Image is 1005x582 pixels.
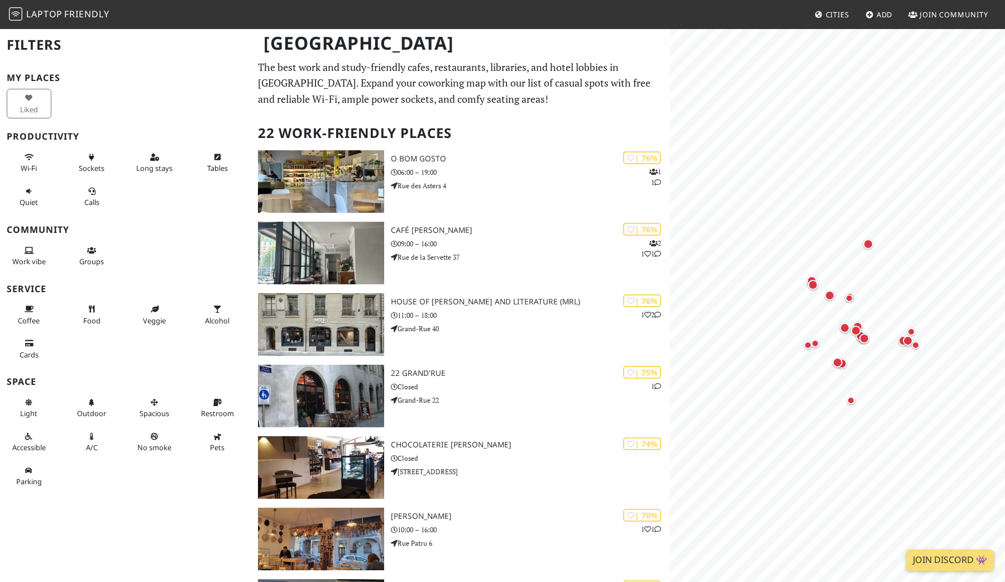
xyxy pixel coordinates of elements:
[86,442,98,452] span: Air conditioned
[861,237,875,251] div: Map marker
[70,300,114,330] button: Food
[837,321,852,335] div: Map marker
[77,408,106,418] span: Outdoor area
[20,197,38,207] span: Quiet
[391,512,670,521] h3: [PERSON_NAME]
[623,366,661,379] div: | 75%
[843,292,856,305] div: Map marker
[391,466,670,477] p: [STREET_ADDRESS]
[849,323,863,338] div: Map marker
[205,316,229,326] span: Alcohol
[137,442,171,452] span: Smoke free
[391,167,670,178] p: 06:00 – 19:00
[7,148,51,178] button: Wi-Fi
[391,238,670,249] p: 09:00 – 16:00
[18,316,40,326] span: Coffee
[901,333,915,348] div: Map marker
[844,394,858,407] div: Map marker
[201,408,234,418] span: Restroom
[258,293,384,356] img: House of Rousseau and Literature (MRL)
[641,524,661,535] p: 1 1
[258,59,663,107] p: The best work and study-friendly cafes, restaurants, libraries, and hotel lobbies in [GEOGRAPHIC_...
[391,226,670,235] h3: Café [PERSON_NAME]
[7,28,245,62] h2: Filters
[801,338,815,352] div: Map marker
[7,73,245,83] h3: My Places
[850,319,865,334] div: Map marker
[7,393,51,423] button: Light
[251,365,670,427] a: 22 grand'rue | 75% 1 22 grand'rue Closed Grand-Rue 22
[805,274,819,288] div: Map marker
[12,256,46,266] span: People working
[391,381,670,392] p: Closed
[835,356,849,371] div: Map marker
[623,223,661,236] div: | 76%
[391,369,670,378] h3: 22 grand'rue
[64,8,109,20] span: Friendly
[143,316,166,326] span: Veggie
[9,7,22,21] img: LaptopFriendly
[651,381,661,392] p: 1
[132,427,177,457] button: No smoke
[26,8,63,20] span: Laptop
[251,436,670,499] a: Chocolaterie Philippe Pascoët | 74% Chocolaterie [PERSON_NAME] Closed [STREET_ADDRESS]
[861,4,897,25] a: Add
[391,310,670,321] p: 11:00 – 18:00
[16,476,42,486] span: Parking
[391,453,670,464] p: Closed
[79,256,104,266] span: Group tables
[7,225,245,235] h3: Community
[920,9,988,20] span: Join Community
[195,300,240,330] button: Alcohol
[641,309,661,320] p: 1 2
[132,148,177,178] button: Long stays
[877,9,893,20] span: Add
[391,440,670,450] h3: Chocolaterie [PERSON_NAME]
[822,288,837,303] div: Map marker
[20,408,37,418] span: Natural light
[132,300,177,330] button: Veggie
[70,182,114,212] button: Calls
[7,284,245,294] h3: Service
[258,116,663,150] h2: 22 Work-Friendly Places
[70,427,114,457] button: A/C
[210,442,224,452] span: Pet friendly
[623,294,661,307] div: | 76%
[909,338,922,352] div: Map marker
[806,278,820,292] div: Map marker
[258,365,384,427] img: 22 grand'rue
[70,393,114,423] button: Outdoor
[641,238,661,259] p: 2 1 1
[140,408,169,418] span: Spacious
[251,150,670,213] a: O Bom Gosto | 76% 11 O Bom Gosto 06:00 – 19:00 Rue des Asters 4
[70,148,114,178] button: Sockets
[391,395,670,406] p: Grand-Rue 22
[391,180,670,191] p: Rue des Asters 4
[391,524,670,535] p: 10:00 – 16:00
[808,337,822,350] div: Map marker
[906,550,994,571] a: Join Discord 👾
[255,28,668,59] h1: [GEOGRAPHIC_DATA]
[623,151,661,164] div: | 76%
[195,148,240,178] button: Tables
[258,150,384,213] img: O Bom Gosto
[207,163,228,173] span: Work-friendly tables
[391,297,670,307] h3: House of [PERSON_NAME] and Literature (MRL)
[21,163,37,173] span: Stable Wi-Fi
[20,350,39,360] span: Credit cards
[84,197,99,207] span: Video/audio calls
[904,325,918,338] div: Map marker
[258,222,384,284] img: Café Bourdon
[810,4,854,25] a: Cities
[251,222,670,284] a: Café Bourdon | 76% 211 Café [PERSON_NAME] 09:00 – 16:00 Rue de la Servette 37
[70,241,114,271] button: Groups
[195,393,240,423] button: Restroom
[7,376,245,387] h3: Space
[195,427,240,457] button: Pets
[854,329,868,344] div: Map marker
[132,393,177,423] button: Spacious
[7,461,51,491] button: Parking
[391,538,670,548] p: Rue Patru 6
[79,163,104,173] span: Power sockets
[896,333,911,348] div: Map marker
